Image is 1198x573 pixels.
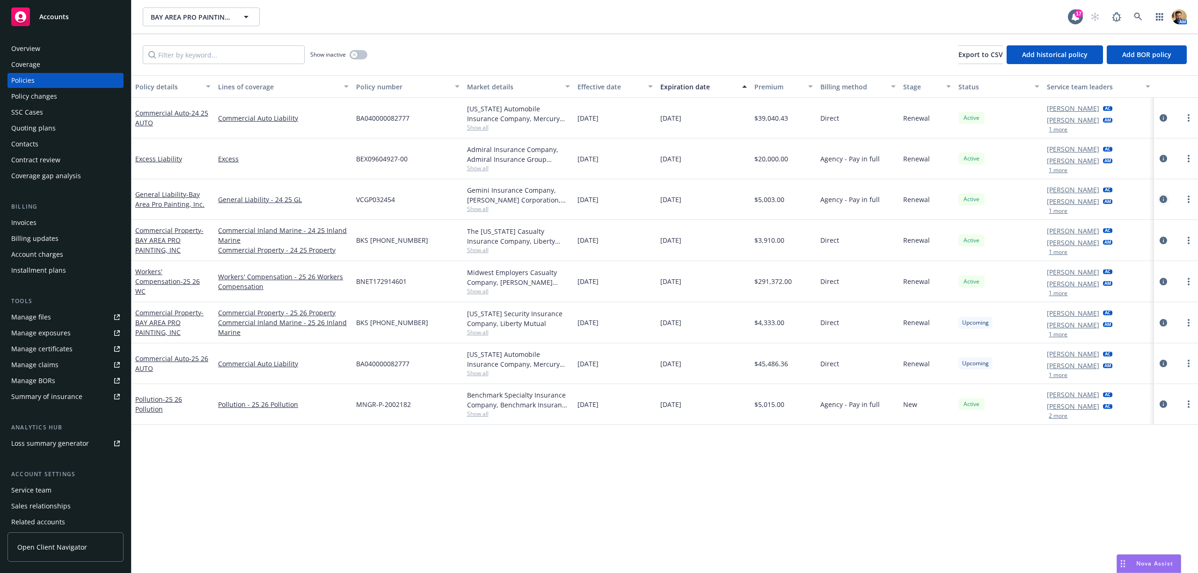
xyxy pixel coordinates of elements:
[17,542,87,552] span: Open Client Navigator
[135,190,205,209] a: General Liability
[1049,208,1067,214] button: 1 more
[11,57,40,72] div: Coverage
[754,113,788,123] span: $39,040.43
[1022,50,1088,59] span: Add historical policy
[11,73,35,88] div: Policies
[7,341,124,356] a: Manage certificates
[1047,320,1099,330] a: [PERSON_NAME]
[11,247,63,262] div: Account charges
[7,41,124,56] a: Overview
[467,410,570,418] span: Show all
[467,390,570,410] div: Benchmark Specialty Insurance Company, Benchmark Insurance Group, Amwins
[131,75,214,98] button: Policy details
[962,359,989,368] span: Upcoming
[962,277,981,286] span: Active
[660,359,681,369] span: [DATE]
[7,152,124,167] a: Contract review
[660,318,681,327] span: [DATE]
[754,318,784,327] span: $4,333.00
[11,436,89,451] div: Loss summary generator
[7,4,124,30] a: Accounts
[577,154,599,164] span: [DATE]
[11,341,73,356] div: Manage certificates
[660,399,681,409] span: [DATE]
[467,164,570,172] span: Show all
[356,276,407,286] span: BNET172914601
[463,75,574,98] button: Market details
[660,276,681,286] span: [DATE]
[1043,75,1154,98] button: Service team leaders
[1047,349,1099,359] a: [PERSON_NAME]
[820,82,885,92] div: Billing method
[1049,167,1067,173] button: 1 more
[39,13,69,21] span: Accounts
[218,318,349,337] a: Commercial Inland Marine - 25 26 Inland Marine
[135,308,204,337] a: Commercial Property
[903,113,930,123] span: Renewal
[903,399,917,409] span: New
[754,399,784,409] span: $5,015.00
[754,82,803,92] div: Premium
[955,75,1043,98] button: Status
[7,357,124,372] a: Manage claims
[820,359,839,369] span: Direct
[1183,399,1194,410] a: more
[7,436,124,451] a: Loss summary generator
[467,246,570,254] span: Show all
[467,82,560,92] div: Market details
[1172,9,1187,24] img: photo
[11,310,51,325] div: Manage files
[958,45,1003,64] button: Export to CSV
[135,226,204,254] span: - BAY AREA PRO PAINTING, INC
[218,113,349,123] a: Commercial Auto Liability
[577,399,599,409] span: [DATE]
[1183,112,1194,123] a: more
[1158,153,1169,164] a: circleInformation
[903,154,930,164] span: Renewal
[962,195,981,203] span: Active
[1136,559,1173,567] span: Nova Assist
[1047,401,1099,411] a: [PERSON_NAME]
[1086,7,1104,26] a: Start snowing
[7,310,124,325] a: Manage files
[1047,279,1099,289] a: [PERSON_NAME]
[660,195,681,204] span: [DATE]
[218,225,349,245] a: Commercial Inland Marine - 24 25 Inland Marine
[7,89,124,104] a: Policy changes
[356,235,428,245] span: BKS [PHONE_NUMBER]
[903,195,930,204] span: Renewal
[574,75,657,98] button: Effective date
[7,373,124,388] a: Manage BORs
[962,319,989,327] span: Upcoming
[7,483,124,498] a: Service team
[1047,115,1099,125] a: [PERSON_NAME]
[467,369,570,377] span: Show all
[1183,358,1194,369] a: more
[903,276,930,286] span: Renewal
[1007,45,1103,64] button: Add historical policy
[820,195,880,204] span: Agency - Pay in full
[1158,112,1169,123] a: circleInformation
[1047,390,1099,399] a: [PERSON_NAME]
[1158,358,1169,369] a: circleInformation
[1047,103,1099,113] a: [PERSON_NAME]
[7,297,124,306] div: Tools
[820,276,839,286] span: Direct
[7,105,124,120] a: SSC Cases
[11,515,65,529] div: Related accounts
[1047,361,1099,370] a: [PERSON_NAME]
[135,267,200,296] a: Workers' Compensation
[7,515,124,529] a: Related accounts
[1183,153,1194,164] a: more
[7,423,124,432] div: Analytics hub
[660,154,681,164] span: [DATE]
[1049,249,1067,255] button: 1 more
[356,82,449,92] div: Policy number
[7,263,124,278] a: Installment plans
[1107,7,1126,26] a: Report a Bug
[11,326,71,341] div: Manage exposures
[820,113,839,123] span: Direct
[1150,7,1169,26] a: Switch app
[660,113,681,123] span: [DATE]
[754,276,792,286] span: $291,372.00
